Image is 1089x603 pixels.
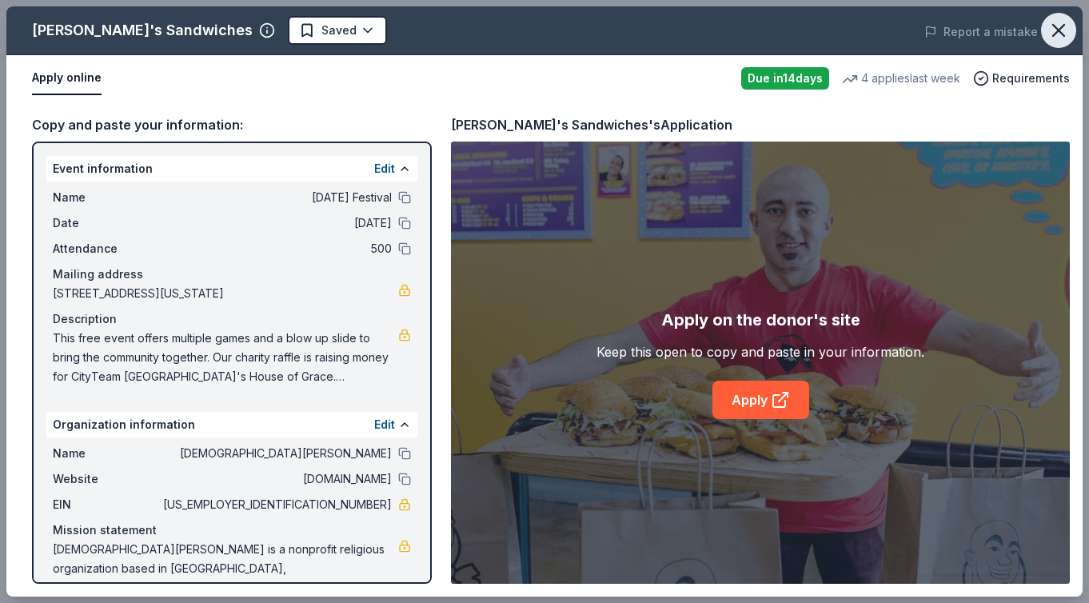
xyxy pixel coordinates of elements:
span: [US_EMPLOYER_IDENTIFICATION_NUMBER] [160,495,392,514]
span: Website [53,469,160,489]
button: Report a mistake [924,22,1038,42]
span: Requirements [992,69,1070,88]
span: [DOMAIN_NAME] [160,469,392,489]
span: Name [53,444,160,463]
span: This free event offers multiple games and a blow up slide to bring the community together. Our ch... [53,329,398,386]
div: [PERSON_NAME]'s Sandwiches's Application [451,114,732,135]
span: [STREET_ADDRESS][US_STATE] [53,284,398,303]
span: 500 [160,239,392,258]
span: Saved [321,21,357,40]
div: Description [53,309,411,329]
span: EIN [53,495,160,514]
div: Event information [46,156,417,182]
span: [DEMOGRAPHIC_DATA][PERSON_NAME] [160,444,392,463]
div: Organization information [46,412,417,437]
span: [DATE] [160,214,392,233]
button: Saved [288,16,387,45]
div: Mission statement [53,521,411,540]
button: Edit [374,159,395,178]
div: Apply on the donor's site [661,307,860,333]
div: Keep this open to copy and paste in your information. [596,342,924,361]
div: Copy and paste your information: [32,114,432,135]
div: Due in 14 days [741,67,829,90]
button: Requirements [973,69,1070,88]
span: Date [53,214,160,233]
button: Apply online [32,62,102,95]
button: Edit [374,415,395,434]
div: 4 applies last week [842,69,960,88]
span: Name [53,188,160,207]
div: Mailing address [53,265,411,284]
span: [DATE] Festival [160,188,392,207]
div: [PERSON_NAME]'s Sandwiches [32,18,253,43]
a: Apply [712,381,809,419]
span: [DEMOGRAPHIC_DATA][PERSON_NAME] is a nonprofit religious organization based in [GEOGRAPHIC_DATA],... [53,540,398,597]
span: Attendance [53,239,160,258]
